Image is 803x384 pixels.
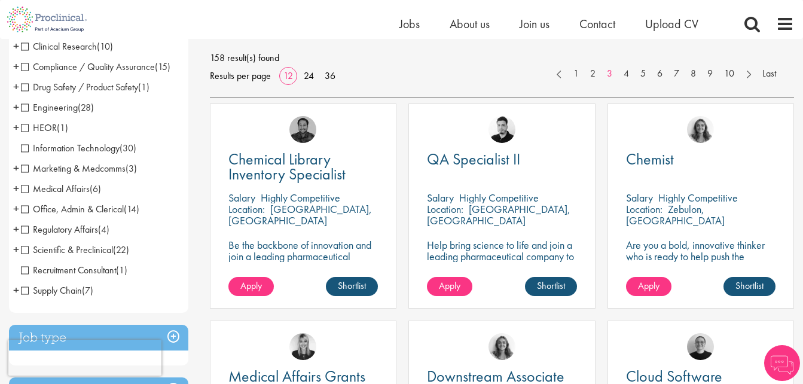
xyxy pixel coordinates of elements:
[116,264,127,276] span: (1)
[626,202,725,227] p: Zebulon, [GEOGRAPHIC_DATA]
[113,243,129,256] span: (22)
[645,16,698,32] a: Upload CV
[520,16,549,32] a: Join us
[228,202,372,227] p: [GEOGRAPHIC_DATA], [GEOGRAPHIC_DATA]
[21,101,94,114] span: Engineering
[124,203,139,215] span: (14)
[126,162,137,175] span: (3)
[626,191,653,205] span: Salary
[21,40,97,53] span: Clinical Research
[658,191,738,205] p: Highly Competitive
[210,49,794,67] span: 158 result(s) found
[427,277,472,296] a: Apply
[320,69,340,82] a: 36
[21,243,129,256] span: Scientific & Preclinical
[21,40,113,53] span: Clinical Research
[155,60,170,73] span: (15)
[13,159,19,177] span: +
[579,16,615,32] a: Contact
[459,191,539,205] p: Highly Competitive
[439,279,460,292] span: Apply
[687,116,714,143] a: Jackie Cerchio
[21,203,124,215] span: Office, Admin & Clerical
[13,220,19,238] span: +
[21,284,93,297] span: Supply Chain
[764,345,800,381] img: Chatbot
[668,67,685,81] a: 7
[21,264,116,276] span: Recruitment Consultant
[626,277,671,296] a: Apply
[13,200,19,218] span: +
[13,118,19,136] span: +
[9,325,188,351] h3: Job type
[638,279,660,292] span: Apply
[228,149,346,184] span: Chemical Library Inventory Specialist
[626,239,775,285] p: Are you a bold, innovative thinker who is ready to help push the boundaries of science and make a...
[427,202,570,227] p: [GEOGRAPHIC_DATA], [GEOGRAPHIC_DATA]
[626,149,674,169] span: Chemist
[488,116,515,143] img: Anderson Maldonado
[21,203,139,215] span: Office, Admin & Clerical
[228,152,378,182] a: Chemical Library Inventory Specialist
[618,67,635,81] a: 4
[21,121,57,134] span: HEOR
[626,152,775,167] a: Chemist
[78,101,94,114] span: (28)
[228,239,378,285] p: Be the backbone of innovation and join a leading pharmaceutical company to help keep life-changin...
[21,284,82,297] span: Supply Chain
[601,67,618,81] a: 3
[326,277,378,296] a: Shortlist
[13,281,19,299] span: +
[626,202,662,216] span: Location:
[21,60,170,73] span: Compliance / Quality Assurance
[13,240,19,258] span: +
[13,37,19,55] span: +
[21,142,136,154] span: Information Technology
[21,182,101,195] span: Medical Affairs
[21,264,127,276] span: Recruitment Consultant
[687,333,714,360] img: Emma Pretorious
[525,277,577,296] a: Shortlist
[427,239,576,296] p: Help bring science to life and join a leading pharmaceutical company to play a key role in delive...
[651,67,668,81] a: 6
[138,81,149,93] span: (1)
[21,223,109,236] span: Regulatory Affairs
[261,191,340,205] p: Highly Competitive
[21,182,90,195] span: Medical Affairs
[279,69,297,82] a: 12
[98,223,109,236] span: (4)
[427,149,520,169] span: QA Specialist II
[427,202,463,216] span: Location:
[723,277,775,296] a: Shortlist
[21,223,98,236] span: Regulatory Affairs
[82,284,93,297] span: (7)
[300,69,318,82] a: 24
[210,67,271,85] span: Results per page
[427,191,454,205] span: Salary
[97,40,113,53] span: (10)
[584,67,602,81] a: 2
[13,57,19,75] span: +
[228,191,255,205] span: Salary
[450,16,490,32] a: About us
[21,243,113,256] span: Scientific & Preclinical
[228,202,265,216] span: Location:
[289,333,316,360] img: Janelle Jones
[13,78,19,96] span: +
[21,60,155,73] span: Compliance / Quality Assurance
[240,279,262,292] span: Apply
[756,67,782,81] a: Last
[427,152,576,167] a: QA Specialist II
[228,277,274,296] a: Apply
[289,116,316,143] a: Mike Raletz
[13,179,19,197] span: +
[21,81,149,93] span: Drug Safety / Product Safety
[399,16,420,32] a: Jobs
[120,142,136,154] span: (30)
